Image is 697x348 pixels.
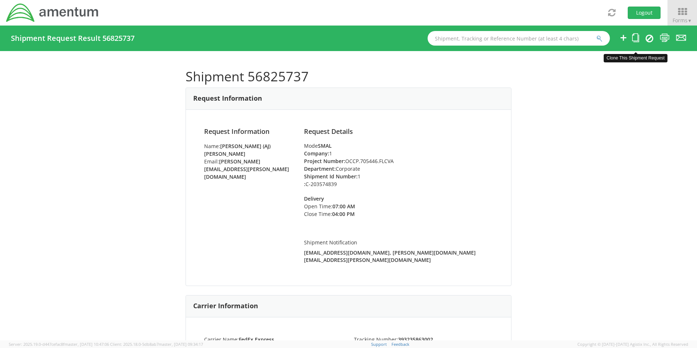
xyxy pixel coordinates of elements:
li: Corporate [304,165,493,173]
h3: Carrier Information [193,302,258,310]
input: Shipment, Tracking or Reference Number (at least 4 chars) [428,31,610,46]
a: Feedback [392,341,409,347]
h5: Shipment Notification [304,240,493,245]
a: Support [371,341,387,347]
strong: Project Number: [304,158,345,165]
li: OCCP.705446.FLCVA [304,157,493,165]
strong: Shipment Id Number: [304,173,358,180]
strong: SMAL [318,142,332,149]
li: 1 [304,150,493,157]
li: Carrier Name: [199,336,348,343]
span: master, [DATE] 09:34:17 [159,341,203,347]
strong: 04:00 PM [332,210,355,217]
strong: [PERSON_NAME] (AJ) [PERSON_NAME] [204,143,270,157]
strong: Department: [304,165,336,172]
strong: [PERSON_NAME][EMAIL_ADDRESS][PERSON_NAME][DOMAIN_NAME] [204,158,289,180]
h3: Request Information [193,95,262,102]
li: Email: [204,158,293,181]
strong: : [304,181,305,187]
strong: [EMAIL_ADDRESS][DOMAIN_NAME], [PERSON_NAME][DOMAIN_NAME][EMAIL_ADDRESS][PERSON_NAME][DOMAIN_NAME] [304,249,476,263]
h1: Shipment 56825737 [186,69,511,84]
img: dyn-intl-logo-049831509241104b2a82.png [5,3,100,23]
h4: Shipment Request Result 56825737 [11,34,135,42]
li: Tracking Number: [348,336,498,343]
span: Forms [673,17,692,24]
button: Logout [628,7,661,19]
strong: Delivery [304,195,324,202]
li: 1 [304,173,493,180]
strong: FedEx Express [239,336,274,343]
li: Open Time: [304,202,377,210]
li: Name: [204,142,293,158]
span: ▼ [688,18,692,24]
li: C-203574839 [304,180,493,188]
strong: 07:00 AM [332,203,355,210]
li: Close Time: [304,210,377,218]
strong: Company: [304,150,329,157]
span: Server: 2025.19.0-d447cefac8f [9,341,109,347]
div: Clone This Shipment Request [604,54,667,62]
strong: 393235863002 [398,336,433,343]
span: Copyright © [DATE]-[DATE] Agistix Inc., All Rights Reserved [577,341,688,347]
span: Client: 2025.18.0-5db8ab7 [110,341,203,347]
h4: Request Details [304,128,493,135]
span: master, [DATE] 10:47:06 [65,341,109,347]
div: Mode [304,142,493,150]
h4: Request Information [204,128,293,135]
